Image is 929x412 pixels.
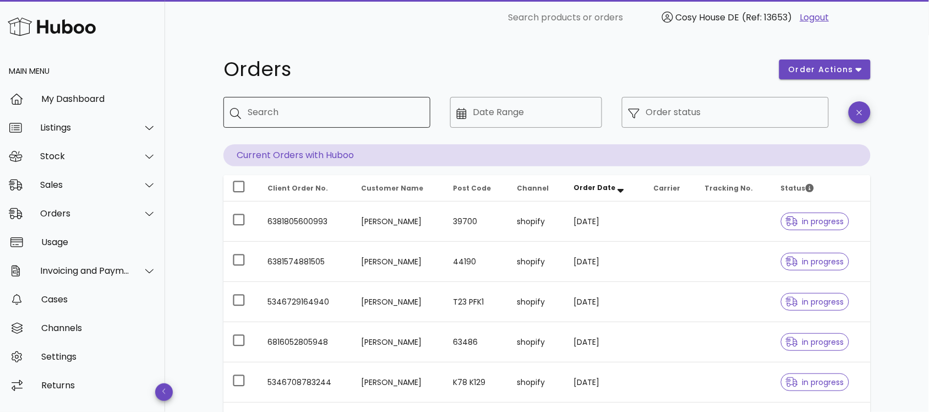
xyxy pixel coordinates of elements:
[361,183,423,193] span: Customer Name
[259,175,352,202] th: Client Order No.
[41,94,156,104] div: My Dashboard
[352,242,444,282] td: [PERSON_NAME]
[508,202,565,242] td: shopify
[259,322,352,362] td: 6816052805948
[40,265,130,276] div: Invoicing and Payments
[259,362,352,403] td: 5346708783244
[267,183,328,193] span: Client Order No.
[40,208,130,219] div: Orders
[788,64,854,75] span: order actions
[645,175,696,202] th: Carrier
[565,362,645,403] td: [DATE]
[444,202,508,242] td: 39700
[786,378,844,386] span: in progress
[352,322,444,362] td: [PERSON_NAME]
[41,380,156,391] div: Returns
[565,242,645,282] td: [DATE]
[40,180,130,190] div: Sales
[565,282,645,322] td: [DATE]
[508,242,565,282] td: shopify
[772,175,871,202] th: Status
[444,322,508,362] td: 63486
[352,362,444,403] td: [PERSON_NAME]
[40,122,130,133] div: Listings
[444,282,508,322] td: T23 PFK1
[352,202,444,242] td: [PERSON_NAME]
[352,175,444,202] th: Customer Name
[41,237,156,247] div: Usage
[786,218,844,225] span: in progress
[41,294,156,305] div: Cases
[259,282,352,322] td: 5346729164940
[444,175,508,202] th: Post Code
[781,183,814,193] span: Status
[786,298,844,306] span: in progress
[517,183,549,193] span: Channel
[259,202,352,242] td: 6381805600993
[786,258,844,265] span: in progress
[565,202,645,242] td: [DATE]
[565,322,645,362] td: [DATE]
[352,282,444,322] td: [PERSON_NAME]
[41,351,156,362] div: Settings
[508,322,565,362] td: shopify
[8,15,96,39] img: Huboo Logo
[800,11,829,24] a: Logout
[786,338,844,346] span: in progress
[40,151,130,161] div: Stock
[508,175,565,202] th: Channel
[259,242,352,282] td: 6381574881505
[444,362,508,403] td: K78 K129
[574,183,616,192] span: Order Date
[444,242,508,282] td: 44190
[742,11,793,24] span: (Ref: 13653)
[705,183,753,193] span: Tracking No.
[654,183,681,193] span: Carrier
[676,11,740,24] span: Cosy House DE
[223,144,871,166] p: Current Orders with Huboo
[696,175,772,202] th: Tracking No.
[779,59,871,79] button: order actions
[453,183,491,193] span: Post Code
[508,282,565,322] td: shopify
[41,323,156,333] div: Channels
[565,175,645,202] th: Order Date: Sorted descending. Activate to remove sorting.
[223,59,766,79] h1: Orders
[508,362,565,403] td: shopify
